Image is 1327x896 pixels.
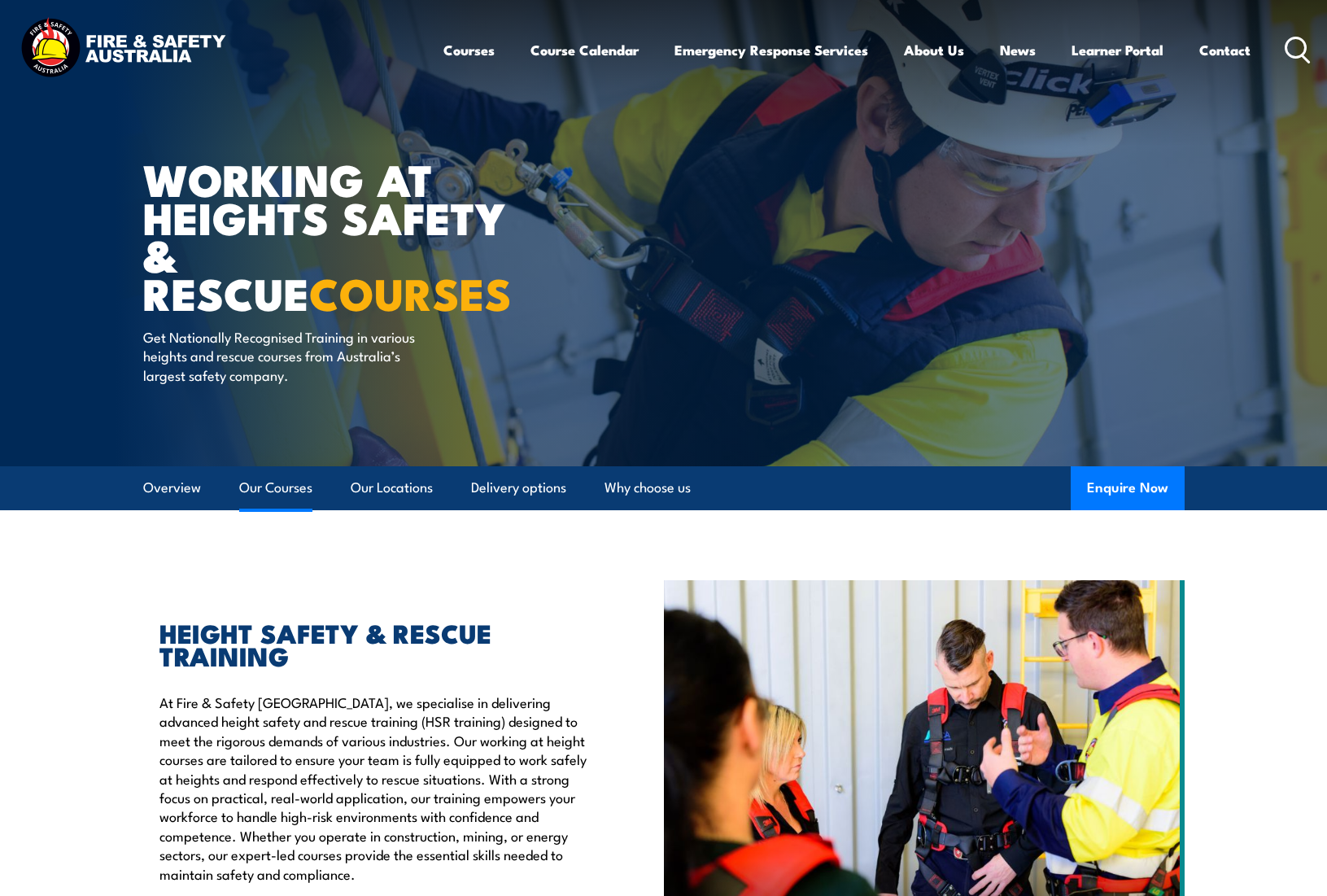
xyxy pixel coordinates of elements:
[1072,28,1163,72] a: Learner Portal
[1199,28,1251,72] a: Contact
[309,258,512,326] strong: COURSES
[443,28,495,72] a: Courses
[674,28,868,72] a: Emergency Response Services
[1071,466,1185,510] button: Enquire Now
[471,466,566,509] a: Delivery options
[605,466,691,509] a: Why choose us
[530,28,639,72] a: Course Calendar
[143,327,440,384] p: Get Nationally Recognised Training in various heights and rescue courses from Australia’s largest...
[159,693,589,883] p: At Fire & Safety [GEOGRAPHIC_DATA], we specialise in delivering advanced height safety and rescue...
[1000,28,1036,72] a: News
[239,466,312,509] a: Our Courses
[159,621,589,667] h2: HEIGHT SAFETY & RESCUE TRAINING
[351,466,433,509] a: Our Locations
[143,466,201,509] a: Overview
[904,28,964,72] a: About Us
[143,160,545,312] h1: WORKING AT HEIGHTS SAFETY & RESCUE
